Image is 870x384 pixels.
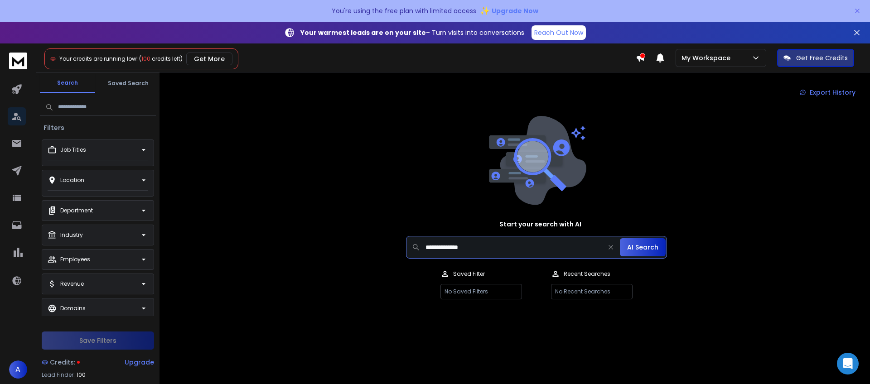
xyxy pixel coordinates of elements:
[60,146,86,154] p: Job Titles
[499,220,581,229] h1: Start your search with AI
[186,53,232,65] button: Get More
[551,284,633,299] p: No Recent Searches
[101,74,156,92] button: Saved Search
[532,25,586,40] a: Reach Out Now
[440,284,522,299] p: No Saved Filters
[300,28,426,37] strong: Your warmest leads are on your site
[60,256,90,263] p: Employees
[42,353,154,371] a: Credits:Upgrade
[837,353,859,374] div: Open Intercom Messenger
[50,358,75,367] span: Credits:
[681,53,734,62] p: My Workspace
[40,123,68,132] h3: Filters
[77,371,86,379] span: 100
[492,6,538,15] span: Upgrade Now
[777,49,854,67] button: Get Free Credits
[453,270,485,278] p: Saved Filter
[125,358,154,367] div: Upgrade
[60,305,86,312] p: Domains
[9,360,27,379] button: A
[60,280,84,288] p: Revenue
[796,53,848,62] p: Get Free Credits
[487,116,586,205] img: image
[300,28,524,37] p: – Turn visits into conversations
[534,28,583,37] p: Reach Out Now
[40,74,95,93] button: Search
[141,55,150,62] span: 100
[60,207,93,214] p: Department
[564,270,610,278] p: Recent Searches
[60,177,84,184] p: Location
[60,231,83,239] p: Industry
[480,5,490,17] span: ✨
[620,238,666,256] button: AI Search
[793,83,863,101] a: Export History
[332,6,476,15] p: You're using the free plan with limited access
[480,2,538,20] button: ✨Upgrade Now
[59,55,138,62] span: Your credits are running low!
[42,371,75,379] p: Lead Finder:
[139,55,183,62] span: ( credits left)
[9,53,27,69] img: logo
